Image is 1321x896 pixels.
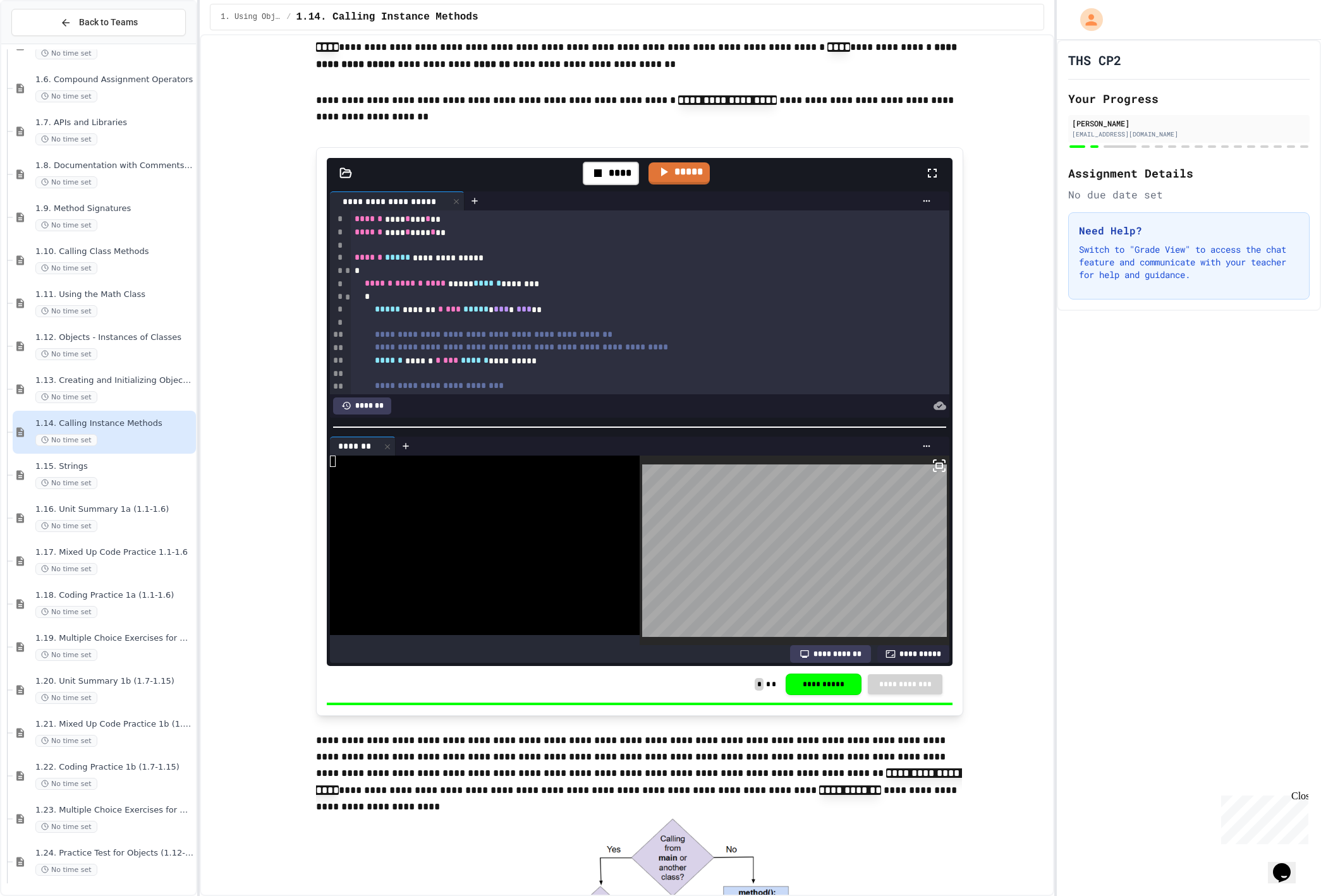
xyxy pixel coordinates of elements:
[35,47,97,59] span: No time set
[35,418,193,429] span: 1.14. Calling Instance Methods
[35,461,193,472] span: 1.15. Strings
[35,633,193,644] span: 1.19. Multiple Choice Exercises for Unit 1a (1.1-1.6)
[35,246,193,257] span: 1.10. Calling Class Methods
[35,805,193,816] span: 1.23. Multiple Choice Exercises for Unit 1b (1.9-1.15)
[1268,845,1308,883] iframe: chat widget
[35,735,97,747] span: No time set
[35,848,193,859] span: 1.24. Practice Test for Objects (1.12-1.14)
[35,547,193,558] span: 1.17. Mixed Up Code Practice 1.1-1.6
[35,649,97,661] span: No time set
[35,203,193,214] span: 1.9. Method Signatures
[1072,118,1306,129] div: [PERSON_NAME]
[35,219,97,231] span: No time set
[1068,187,1310,202] div: No due date set
[35,90,97,102] span: No time set
[1216,790,1308,844] iframe: chat widget
[1079,223,1299,238] h3: Need Help?
[35,75,193,85] span: 1.6. Compound Assignment Operators
[35,176,97,188] span: No time set
[35,160,193,171] span: 1.8. Documentation with Comments and Preconditions
[35,348,97,360] span: No time set
[1068,90,1310,107] h2: Your Progress
[1068,164,1310,182] h2: Assignment Details
[35,133,97,145] span: No time set
[35,719,193,730] span: 1.21. Mixed Up Code Practice 1b (1.7-1.15)
[1067,5,1106,34] div: My Account
[5,5,87,80] div: Chat with us now!Close
[35,692,97,704] span: No time set
[296,9,478,25] span: 1.14. Calling Instance Methods
[35,262,97,274] span: No time set
[35,778,97,790] span: No time set
[1079,243,1299,281] p: Switch to "Grade View" to access the chat feature and communicate with your teacher for help and ...
[35,504,193,515] span: 1.16. Unit Summary 1a (1.1-1.6)
[35,606,97,618] span: No time set
[35,676,193,687] span: 1.20. Unit Summary 1b (1.7-1.15)
[35,305,97,317] span: No time set
[35,391,97,403] span: No time set
[35,864,97,876] span: No time set
[35,762,193,773] span: 1.22. Coding Practice 1b (1.7-1.15)
[35,332,193,343] span: 1.12. Objects - Instances of Classes
[35,520,97,532] span: No time set
[1068,51,1121,69] h1: THS CP2
[35,375,193,386] span: 1.13. Creating and Initializing Objects: Constructors
[221,12,281,22] span: 1. Using Objects and Methods
[1072,130,1306,139] div: [EMAIL_ADDRESS][DOMAIN_NAME]
[35,434,97,446] span: No time set
[286,12,291,22] span: /
[79,16,138,29] span: Back to Teams
[35,289,193,300] span: 1.11. Using the Math Class
[351,210,949,459] div: To enrich screen reader interactions, please activate Accessibility in Grammarly extension settings
[35,590,193,601] span: 1.18. Coding Practice 1a (1.1-1.6)
[35,821,97,833] span: No time set
[35,118,193,128] span: 1.7. APIs and Libraries
[35,563,97,575] span: No time set
[35,477,97,489] span: No time set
